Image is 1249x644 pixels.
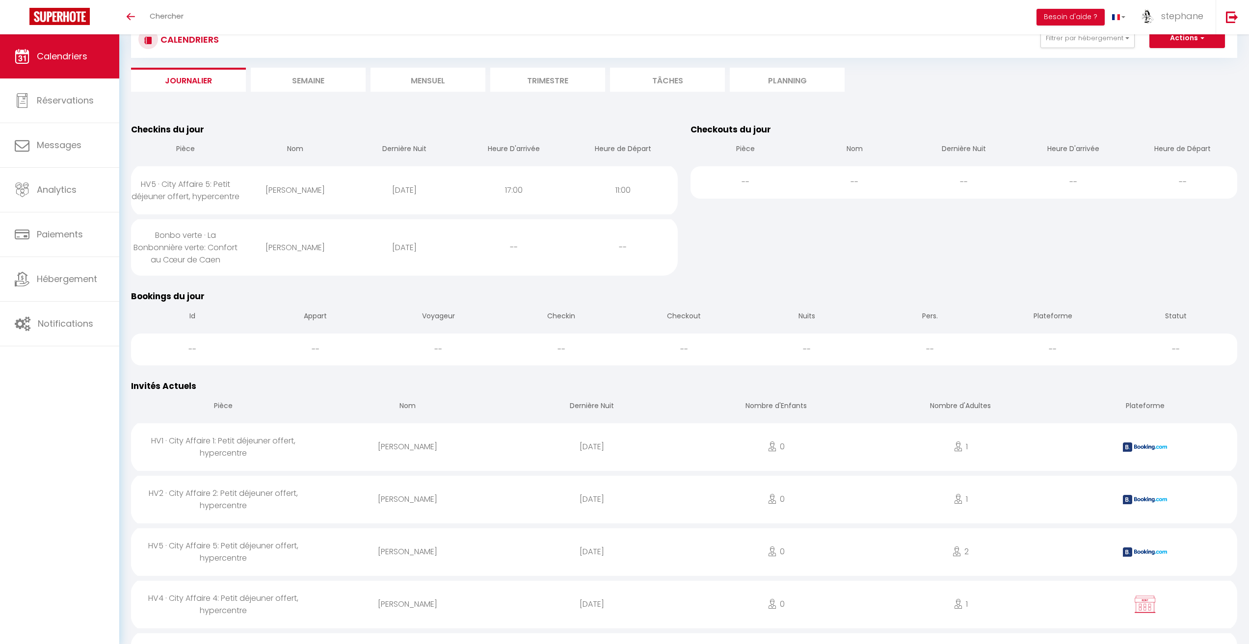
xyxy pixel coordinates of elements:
[869,393,1053,421] th: Nombre d'Adultes
[1207,600,1242,637] iframe: Chat
[459,174,568,206] div: 17:00
[869,431,1053,463] div: 1
[568,174,678,206] div: 11:00
[254,303,376,331] th: Appart
[684,588,869,620] div: 0
[240,136,350,164] th: Nom
[240,174,350,206] div: [PERSON_NAME]
[131,393,316,421] th: Pièce
[500,588,684,620] div: [DATE]
[1040,28,1135,48] button: Filtrer par hébergement
[1123,495,1167,504] img: booking2.png
[500,431,684,463] div: [DATE]
[909,136,1019,164] th: Dernière Nuit
[29,8,90,25] img: Super Booking
[316,431,500,463] div: [PERSON_NAME]
[1053,393,1237,421] th: Plateforme
[316,483,500,515] div: [PERSON_NAME]
[1149,28,1225,48] button: Actions
[1018,136,1128,164] th: Heure D'arrivée
[500,334,622,365] div: --
[745,303,868,331] th: Nuits
[568,136,678,164] th: Heure de Départ
[684,536,869,567] div: 0
[568,232,678,263] div: --
[131,136,240,164] th: Pièce
[316,393,500,421] th: Nom
[800,136,909,164] th: Nom
[1133,595,1157,614] img: rent.png
[1123,547,1167,557] img: booking2.png
[1036,9,1105,26] button: Besoin d'aide ?
[691,166,800,198] div: --
[37,50,87,62] span: Calendriers
[490,68,605,92] li: Trimestre
[800,166,909,198] div: --
[684,483,869,515] div: 0
[316,536,500,567] div: [PERSON_NAME]
[158,28,219,51] h3: CALENDRIERS
[131,530,316,574] div: HV5 · City Affaire 5: Petit déjeuner offert, hypercentre
[459,232,568,263] div: --
[1128,166,1237,198] div: --
[37,228,83,240] span: Paiements
[131,219,240,276] div: Bonbo verte · La Bonbonnière verte: Confort au Cœur de Caen
[37,94,94,106] span: Réservations
[623,334,745,365] div: --
[150,11,184,21] span: Chercher
[131,68,246,92] li: Journalier
[745,334,868,365] div: --
[909,166,1019,198] div: --
[251,68,366,92] li: Semaine
[869,334,991,365] div: --
[610,68,725,92] li: Tâches
[869,588,1053,620] div: 1
[131,477,316,521] div: HV2 · City Affaire 2: Petit déjeuner offert, hypercentre
[131,425,316,469] div: HV1 · City Affaire 1: Petit déjeuner offert, hypercentre
[500,483,684,515] div: [DATE]
[350,232,459,263] div: [DATE]
[38,317,93,330] span: Notifications
[37,273,97,285] span: Hébergement
[131,290,205,302] span: Bookings du jour
[316,588,500,620] div: [PERSON_NAME]
[1115,334,1238,365] div: --
[131,168,240,212] div: HV5 · City Affaire 5: Petit déjeuner offert, hypercentre
[350,174,459,206] div: [DATE]
[254,334,376,365] div: --
[1123,442,1167,452] img: booking2.png
[684,393,869,421] th: Nombre d'Enfants
[377,303,500,331] th: Voyageur
[500,393,684,421] th: Dernière Nuit
[500,303,622,331] th: Checkin
[869,483,1053,515] div: 1
[1140,9,1155,24] img: ...
[1018,166,1128,198] div: --
[37,139,81,151] span: Messages
[131,303,254,331] th: Id
[991,303,1114,331] th: Plateforme
[1161,10,1203,22] span: stephane
[131,582,316,626] div: HV4 · City Affaire 4: Petit déjeuner offert, hypercentre
[131,124,204,135] span: Checkins du jour
[1226,11,1238,23] img: logout
[684,431,869,463] div: 0
[37,183,77,196] span: Analytics
[691,136,800,164] th: Pièce
[730,68,845,92] li: Planning
[459,136,568,164] th: Heure D'arrivée
[869,303,991,331] th: Pers.
[869,536,1053,567] div: 2
[991,334,1114,365] div: --
[500,536,684,567] div: [DATE]
[131,380,196,392] span: Invités Actuels
[1115,303,1238,331] th: Statut
[377,334,500,365] div: --
[240,232,350,263] div: [PERSON_NAME]
[8,4,37,33] button: Ouvrir le widget de chat LiveChat
[350,136,459,164] th: Dernière Nuit
[371,68,485,92] li: Mensuel
[623,303,745,331] th: Checkout
[691,124,771,135] span: Checkouts du jour
[1128,136,1237,164] th: Heure de Départ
